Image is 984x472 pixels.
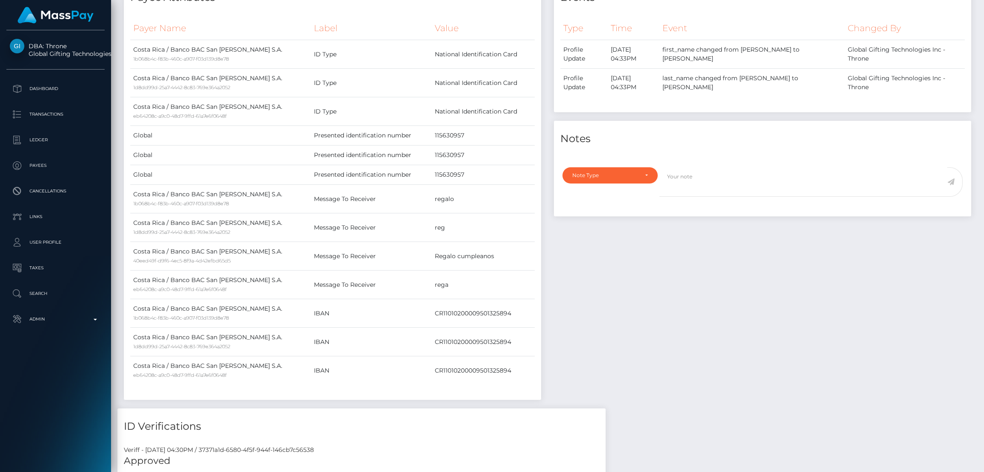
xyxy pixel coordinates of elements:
[130,242,311,271] td: Costa Rica / Banco BAC San [PERSON_NAME] S.A.
[10,159,101,172] p: Payees
[608,17,659,40] th: Time
[432,271,535,299] td: rega
[117,446,606,455] div: Veriff - [DATE] 04:30PM / 37371a1d-6580-4f5f-944f-146cb7c56538
[10,134,101,146] p: Ledger
[560,69,608,97] td: Profile Update
[311,299,431,328] td: IBAN
[311,213,431,242] td: Message To Receiver
[130,213,311,242] td: Costa Rica / Banco BAC San [PERSON_NAME] S.A.
[130,40,311,69] td: Costa Rica / Banco BAC San [PERSON_NAME] S.A.
[130,69,311,97] td: Costa Rica / Banco BAC San [PERSON_NAME] S.A.
[133,372,227,378] small: eb64208c-a9c0-48d7-9ffd-61a7e6f0648f
[10,39,24,53] img: Global Gifting Technologies Inc
[133,344,230,350] small: 1d8dd99d-25a7-4442-8c83-769e364a2052
[6,206,105,227] a: Links
[432,126,535,146] td: 115630957
[6,129,105,151] a: Ledger
[18,7,94,23] img: MassPay Logo
[124,419,599,434] h4: ID Verifications
[10,82,101,95] p: Dashboard
[124,455,599,468] h5: Approved
[432,40,535,69] td: National Identification Card
[311,328,431,356] td: IBAN
[130,299,311,328] td: Costa Rica / Banco BAC San [PERSON_NAME] S.A.
[130,356,311,385] td: Costa Rica / Banco BAC San [PERSON_NAME] S.A.
[130,165,311,185] td: Global
[432,146,535,165] td: 115630957
[845,69,965,97] td: Global Gifting Technologies Inc - Throne
[130,126,311,146] td: Global
[130,328,311,356] td: Costa Rica / Banco BAC San [PERSON_NAME] S.A.
[432,165,535,185] td: 115630957
[560,131,965,146] h4: Notes
[311,97,431,126] td: ID Type
[6,283,105,304] a: Search
[130,146,311,165] td: Global
[659,69,845,97] td: last_name changed from [PERSON_NAME] to [PERSON_NAME]
[432,299,535,328] td: CR11010200009501325894
[432,213,535,242] td: reg
[659,17,845,40] th: Event
[10,185,101,198] p: Cancellations
[133,286,227,292] small: eb64208c-a9c0-48d7-9ffd-61a7e6f0648f
[562,167,658,184] button: Note Type
[432,242,535,271] td: Regalo cumpleanos
[311,17,431,40] th: Label
[432,97,535,126] td: National Identification Card
[608,40,659,69] td: [DATE] 04:33PM
[845,17,965,40] th: Changed By
[311,69,431,97] td: ID Type
[133,56,229,62] small: 1b068b4c-f83b-460c-a907-f03d139d8e78
[311,185,431,213] td: Message To Receiver
[560,40,608,69] td: Profile Update
[10,287,101,300] p: Search
[130,97,311,126] td: Costa Rica / Banco BAC San [PERSON_NAME] S.A.
[10,313,101,326] p: Admin
[572,172,638,179] div: Note Type
[6,232,105,253] a: User Profile
[311,242,431,271] td: Message To Receiver
[311,146,431,165] td: Presented identification number
[130,185,311,213] td: Costa Rica / Banco BAC San [PERSON_NAME] S.A.
[311,40,431,69] td: ID Type
[6,104,105,125] a: Transactions
[432,17,535,40] th: Value
[130,17,311,40] th: Payer Name
[311,126,431,146] td: Presented identification number
[659,40,845,69] td: first_name changed from [PERSON_NAME] to [PERSON_NAME]
[133,258,231,264] small: 40eed49f-d9f6-4ec5-8f9a-4d42efbd65d5
[311,356,431,385] td: IBAN
[432,69,535,97] td: National Identification Card
[130,271,311,299] td: Costa Rica / Banco BAC San [PERSON_NAME] S.A.
[311,165,431,185] td: Presented identification number
[432,185,535,213] td: regalo
[10,210,101,223] p: Links
[10,262,101,274] p: Taxes
[6,42,105,58] span: DBA: Throne Global Gifting Technologies Inc
[10,236,101,249] p: User Profile
[6,257,105,279] a: Taxes
[133,229,230,235] small: 1d8dd99d-25a7-4442-8c83-769e364a2052
[311,271,431,299] td: Message To Receiver
[560,17,608,40] th: Type
[845,40,965,69] td: Global Gifting Technologies Inc - Throne
[133,315,229,321] small: 1b068b4c-f83b-460c-a907-f03d139d8e78
[608,69,659,97] td: [DATE] 04:33PM
[6,155,105,176] a: Payees
[133,113,227,119] small: eb64208c-a9c0-48d7-9ffd-61a7e6f0648f
[432,328,535,356] td: CR11010200009501325894
[6,181,105,202] a: Cancellations
[6,78,105,99] a: Dashboard
[6,309,105,330] a: Admin
[10,108,101,121] p: Transactions
[133,84,230,90] small: 1d8dd99d-25a7-4442-8c83-769e364a2052
[133,201,229,207] small: 1b068b4c-f83b-460c-a907-f03d139d8e78
[432,356,535,385] td: CR11010200009501325894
